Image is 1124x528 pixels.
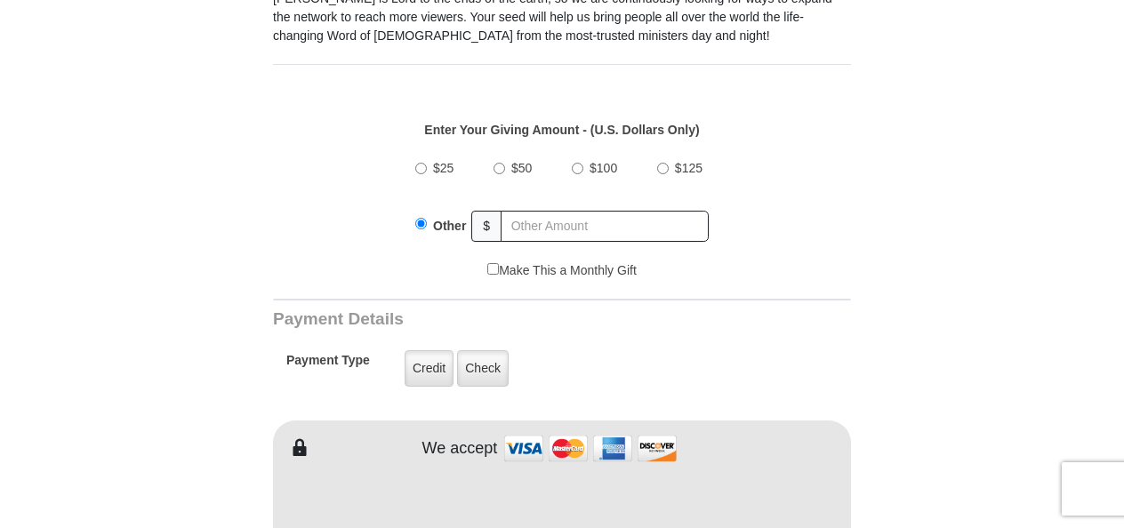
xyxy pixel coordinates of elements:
[286,353,370,377] h5: Payment Type
[457,350,509,387] label: Check
[433,219,466,233] span: Other
[502,429,679,468] img: credit cards accepted
[471,211,502,242] span: $
[405,350,454,387] label: Credit
[675,161,702,175] span: $125
[590,161,617,175] span: $100
[273,309,727,330] h3: Payment Details
[487,261,637,280] label: Make This a Monthly Gift
[433,161,454,175] span: $25
[422,439,498,459] h4: We accept
[511,161,532,175] span: $50
[424,123,699,137] strong: Enter Your Giving Amount - (U.S. Dollars Only)
[487,263,499,275] input: Make This a Monthly Gift
[501,211,709,242] input: Other Amount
